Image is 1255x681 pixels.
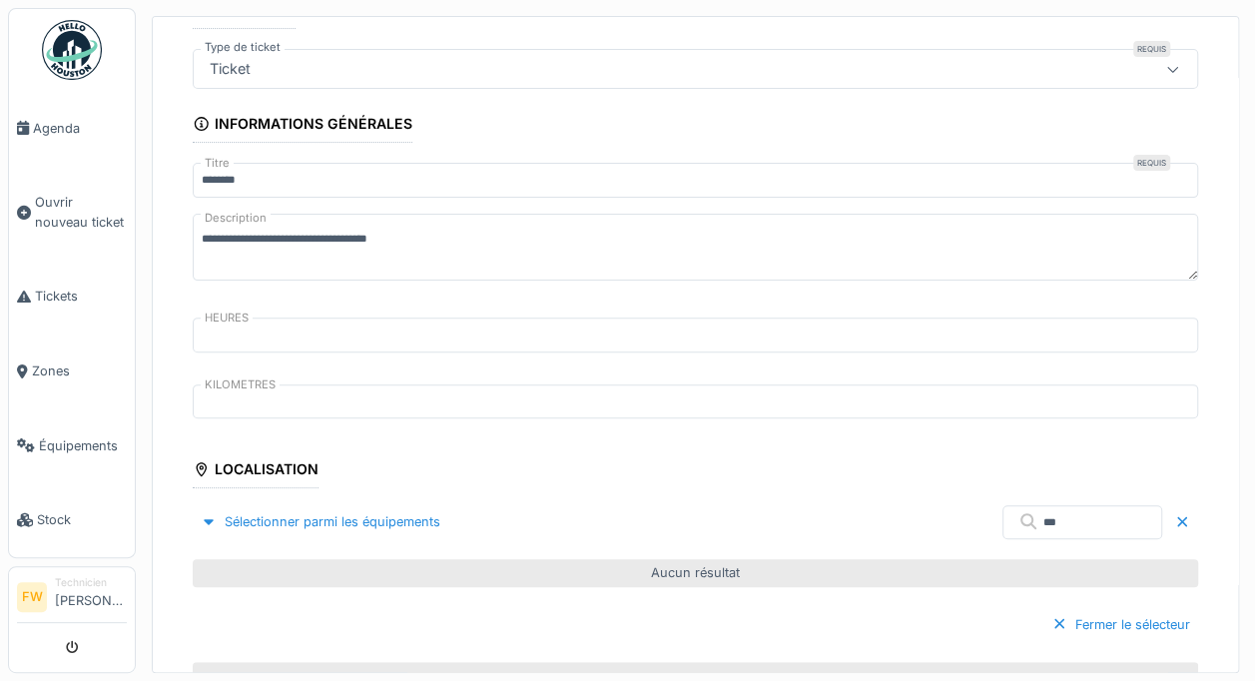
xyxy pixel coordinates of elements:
[9,166,135,260] a: Ouvrir nouveau ticket
[33,119,127,138] span: Agenda
[9,334,135,408] a: Zones
[9,408,135,483] a: Équipements
[55,575,127,618] li: [PERSON_NAME]
[17,575,127,623] a: FW Technicien[PERSON_NAME]
[1133,155,1170,171] div: Requis
[9,483,135,558] a: Stock
[39,436,127,455] span: Équipements
[201,376,280,393] label: KILOMETRES
[17,582,47,612] li: FW
[55,575,127,590] div: Technicien
[201,39,285,56] label: Type de ticket
[9,260,135,335] a: Tickets
[35,287,127,306] span: Tickets
[32,361,127,380] span: Zones
[35,193,127,231] span: Ouvrir nouveau ticket
[201,206,271,231] label: Description
[193,454,318,488] div: Localisation
[193,109,412,143] div: Informations générales
[202,58,259,80] div: Ticket
[193,559,1198,586] div: Aucun résultat
[201,310,253,327] label: HEURES
[42,20,102,80] img: Badge_color-CXgf-gQk.svg
[1133,41,1170,57] div: Requis
[1043,611,1198,638] div: Fermer le sélecteur
[9,91,135,166] a: Agenda
[193,508,448,535] div: Sélectionner parmi les équipements
[37,510,127,529] span: Stock
[201,155,234,172] label: Titre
